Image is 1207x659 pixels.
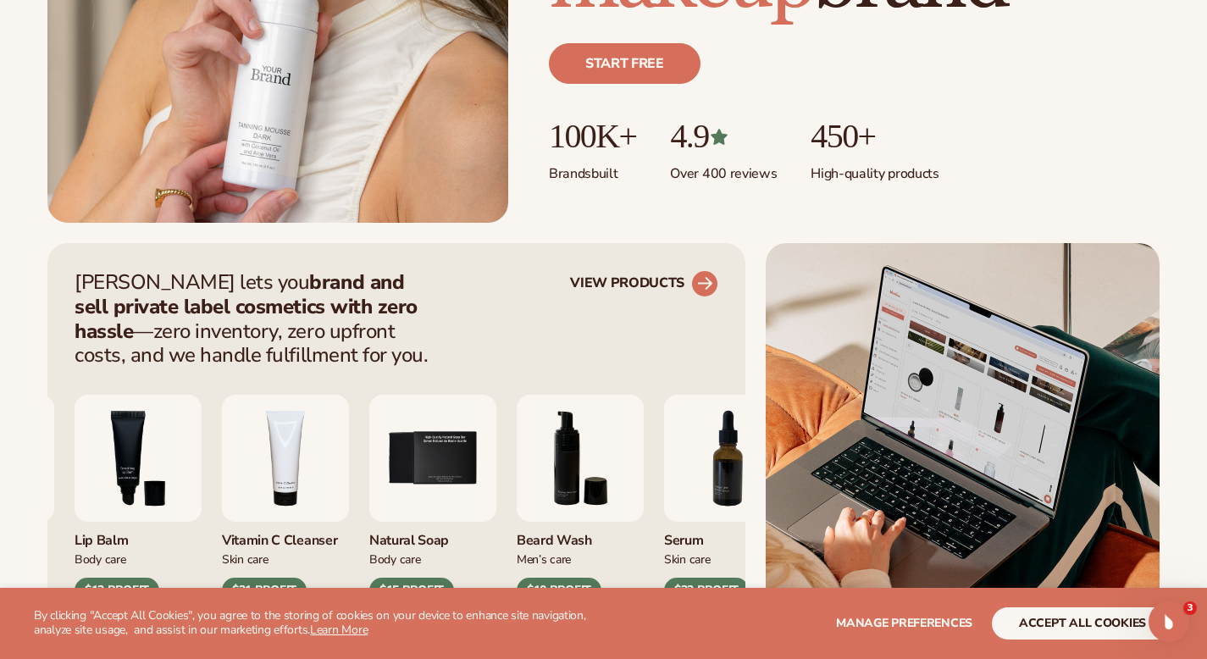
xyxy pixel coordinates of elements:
div: $12 PROFIT [75,578,159,603]
p: 4.9 [670,118,777,155]
div: 5 / 9 [369,395,496,603]
div: $21 PROFIT [222,578,307,603]
button: Manage preferences [836,607,972,640]
div: Body Care [75,550,202,568]
div: Skin Care [222,550,349,568]
p: [PERSON_NAME] lets you —zero inventory, zero upfront costs, and we handle fulfillment for you. [75,270,439,368]
a: VIEW PRODUCTS [570,270,718,297]
img: Foaming beard wash. [517,395,644,522]
div: $10 PROFIT [517,578,601,603]
img: Smoothing lip balm. [75,395,202,522]
div: $32 PROFIT [664,578,749,603]
div: Skin Care [664,550,791,568]
div: Lip Balm [75,522,202,550]
div: 3 / 9 [75,395,202,603]
p: By clicking "Accept All Cookies", you agree to the storing of cookies on your device to enhance s... [34,609,625,638]
button: accept all cookies [992,607,1173,640]
iframe: Intercom live chat [1149,601,1189,642]
div: Serum [664,522,791,550]
strong: brand and sell private label cosmetics with zero hassle [75,269,418,345]
p: Brands built [549,155,636,183]
div: 6 / 9 [517,395,644,603]
img: Nature bar of soap. [369,395,496,522]
div: Vitamin C Cleanser [222,522,349,550]
img: Collagen and retinol serum. [664,395,791,522]
div: Beard Wash [517,522,644,550]
img: Shopify Image 2 [766,243,1160,631]
img: Vitamin c cleanser. [222,395,349,522]
p: Over 400 reviews [670,155,777,183]
div: Natural Soap [369,522,496,550]
div: $15 PROFIT [369,578,454,603]
a: Learn More [310,622,368,638]
div: Body Care [369,550,496,568]
div: 4 / 9 [222,395,349,603]
span: 3 [1183,601,1197,615]
p: High-quality products [811,155,938,183]
div: Men’s Care [517,550,644,568]
p: 100K+ [549,118,636,155]
p: 450+ [811,118,938,155]
a: Start free [549,43,700,84]
span: Manage preferences [836,615,972,631]
div: 7 / 9 [664,395,791,603]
